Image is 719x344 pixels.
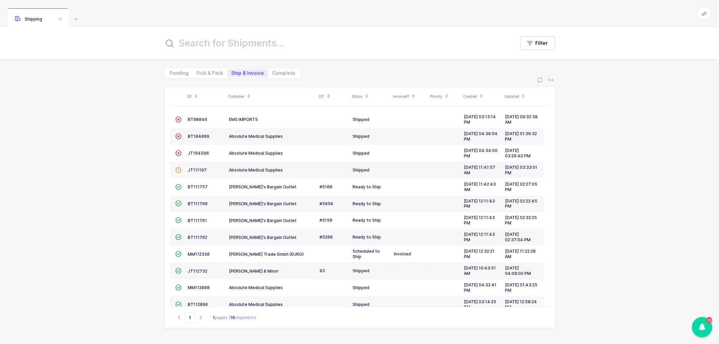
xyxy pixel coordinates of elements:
span: BT98046 [188,117,208,122]
span: #5150 [320,218,333,223]
span: [DATE] 02:32:25 PM [505,215,537,225]
div: Priority [430,91,459,102]
span: [PERSON_NAME] & Minor [229,269,279,274]
span: #5200 [320,234,333,240]
span: [DATE] 01:43:25 PM [505,282,538,293]
span: [PERSON_NAME] Trade Gmbh (EURO) [229,252,304,257]
div: DC [319,91,348,102]
div: Updated [505,91,542,102]
div: Customer [229,91,315,102]
span: [DATE] 12:32:21 PM [464,249,495,259]
span: [DATE] 02:27:05 PM [505,182,538,192]
div: Invoiced [394,251,426,257]
span: JT112732 [188,269,208,274]
div: 13 [692,317,712,337]
span:  [176,184,182,189]
span: JT111197 [188,167,207,173]
span: Ship & Invoice [232,71,264,75]
span: [DATE] 11:42:43 AM [464,182,496,192]
span:  [176,302,182,307]
span: Shipping [15,17,42,22]
span: Shipped [353,167,370,173]
span: [DATE] 12:58:24 PM [505,299,537,310]
span: Ready to Ship [353,184,381,189]
span: BT111762 [188,235,208,240]
span: BT111757 [188,184,208,189]
span: Absolute Medical Supplies [229,134,283,139]
span: Shipped [353,268,370,273]
span:  [176,167,182,173]
span: [DATE] 11:41:57 AM [464,165,496,175]
span: [DATE] 03:14:25 PM [464,299,497,310]
div: Invoiced? [393,91,426,102]
span: [DATE] 10:43:51 AM [464,265,496,276]
span: [DATE] 03:26:40 PM [505,148,531,158]
span: Ready to Ship [353,234,381,240]
span: JT104596 [188,151,209,156]
span: Complete [272,71,296,75]
span: BT104009 [188,134,210,139]
span: Shipped [353,302,370,307]
div: ID [187,91,224,102]
span:  [176,218,182,223]
span: Ready to Ship [353,218,381,223]
span: [PERSON_NAME]'s Bargain Outlet [229,184,297,189]
span: MM112330 [188,252,210,257]
span: [DATE] 04:34:00 PM [464,148,498,158]
span: Go to [185,312,196,323]
span: [DATE] 03:13:14 PM [464,114,496,125]
span: [DATE] 03:33:01 PM [505,165,538,175]
span: Shipped [353,285,370,290]
b: 1 [213,315,215,320]
span: MM112808 [188,285,210,290]
span: [DATE] 04:09:00 PM [505,265,531,276]
div: Created [463,91,501,102]
span:  [176,201,182,206]
span: 93 [320,268,325,273]
span: #5100 [320,184,333,189]
span: [DATE] 02:22:45 PM [505,198,538,209]
div: Status [352,91,389,102]
span: Scheduled to Ship [353,249,380,259]
span: BT111761 [188,218,207,223]
span:  [176,285,182,290]
span: [PERSON_NAME]'s Bargain Outlet [229,235,297,240]
span:  [176,234,182,240]
span: Pending [170,71,189,75]
span: EMS IMPORTS [229,117,258,122]
span: [DATE] 12:11:43 PM [464,198,495,209]
span: [PERSON_NAME]'s Bargain Outlet [229,201,297,206]
span: BT112896 [188,302,208,307]
div: 13 [706,317,712,323]
span: [DATE] 04:39:54 PM [464,131,498,142]
span: Pick & Pack [197,71,223,75]
span: [DATE] 04:32:41 PM [464,282,497,293]
span: Absolute Medical Supplies [229,151,283,156]
span:  [176,117,182,122]
span: [PERSON_NAME]'s Bargain Outlet [229,218,297,223]
span: Absolute Medical Supplies [229,285,283,290]
input: Search for Shipments... [164,35,507,51]
span: [DATE] 02:37:04 PM [505,232,531,242]
b: 16 [231,315,235,320]
span:  [176,151,182,156]
button: Filter [520,36,555,50]
span: Shipped [353,151,370,156]
span: Absolute Medical Supplies [229,302,283,307]
span: [DATE] 11:22:28 AM [505,249,536,259]
span:  [176,268,182,273]
span: [DATE] 09:32:38 AM [505,114,538,125]
span: Ready to Ship [353,201,381,206]
span:  [176,251,182,256]
span: BT111760 [188,201,208,206]
span: Shipped [353,117,370,122]
span: #5050 [320,201,333,206]
div: pages | shipments [213,315,257,321]
span: [DATE] 01:36:32 PM [505,131,537,142]
span: Filter [536,40,548,46]
span:  [176,134,182,139]
span: [DATE] 12:11:43 PM [464,215,495,225]
span: [DATE] 12:11:43 PM [464,232,495,242]
span: Shipped [353,134,370,139]
span: Absolute Medical Supplies [229,167,283,173]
